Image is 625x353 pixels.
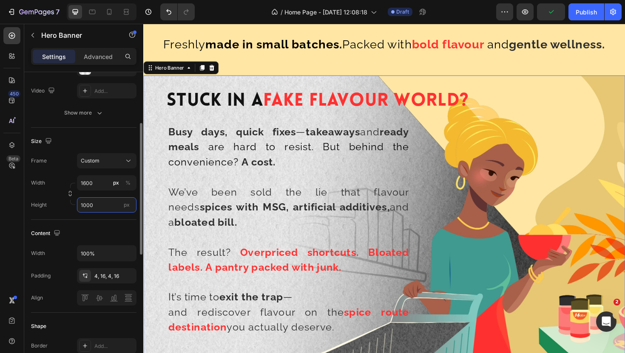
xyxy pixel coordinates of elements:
strong: artificial additives, [159,188,261,200]
button: 7 [3,3,63,20]
span: The result? [26,235,93,248]
div: Add... [94,342,134,350]
strong: A cost. [104,140,140,153]
div: Video [31,85,57,97]
strong: Busy days, [26,108,89,121]
iframe: Intercom live chat [596,311,616,332]
strong: exit the trap [80,283,148,296]
div: Padding [31,272,51,280]
div: Shape [31,322,46,330]
strong: Overpriced shortcuts. Bloated labels. [26,235,281,264]
span: Fake Flavour World? [127,72,344,91]
span: Home Page - [DATE] 12:08:18 [284,8,367,17]
span: are hard to resist. But behind the convenience? [26,124,281,153]
input: Auto [77,246,136,261]
div: Beta [6,155,20,162]
span: Custom [81,157,99,165]
button: Custom [77,153,136,168]
strong: A pantry packed with junk. [65,251,210,264]
span: We’ve been sold the lie that flavour needs and a [26,172,281,216]
div: Show more [64,109,104,117]
span: and rediscover flavour on the [26,299,213,312]
input: px [77,197,136,213]
strong: takeaways [172,108,230,121]
p: 7 [56,7,60,17]
p: Advanced [84,52,113,61]
label: Width [31,179,45,187]
span: — and [26,108,281,137]
iframe: Design area [143,24,625,353]
strong: destination [26,315,88,328]
span: / [281,8,283,17]
label: Height [31,201,47,209]
p: Settings [42,52,66,61]
p: Hero Banner [41,30,114,40]
div: px [113,179,119,187]
div: Publish [576,8,597,17]
h2: Stuck In A [18,64,501,100]
span: you actually deserve. [88,315,202,328]
input: px% [77,175,136,191]
div: 450 [8,90,20,97]
strong: gentle wellness. [387,15,489,29]
div: Border [31,342,48,350]
div: Hero Banner [11,43,45,50]
div: Undo/Redo [160,3,195,20]
strong: quick fixes [98,108,162,121]
span: 2 [614,299,620,305]
button: Show more [31,105,136,120]
div: 4, 16, 4, 16 [94,272,134,280]
button: % [111,178,121,188]
span: px [124,202,130,208]
div: Width [31,249,45,257]
label: Frame [31,157,47,165]
button: Publish [568,3,604,20]
div: % [125,179,131,187]
span: It’s time to — [26,283,158,296]
span: Draft [396,8,409,16]
strong: spices with MSG, [60,188,154,200]
div: Align [31,294,43,302]
button: px [123,178,133,188]
div: Content [31,228,62,239]
div: Add... [94,87,134,95]
strong: spice route [213,299,281,312]
strong: bloated bill. [33,204,99,216]
div: Size [31,136,54,147]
